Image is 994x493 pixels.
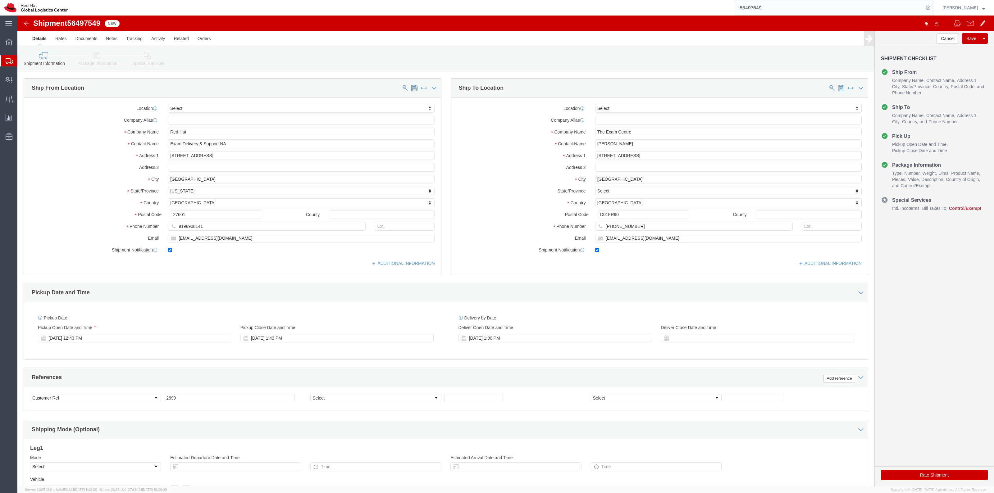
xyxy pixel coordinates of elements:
span: Copyright © [DATE]-[DATE] Agistix Inc., All Rights Reserved [891,487,987,492]
img: logo [4,3,68,12]
span: Robert Lomax [942,4,978,11]
span: Server: 2025.18.0-d1e9a510831 [25,488,97,491]
input: Search for shipment number, reference number [735,0,924,15]
span: Client: 2025.18.0-27d3021 [100,488,167,491]
button: [PERSON_NAME] [942,4,985,11]
iframe: FS Legacy Container [17,16,994,486]
span: [DATE] 10:20:09 [142,488,167,491]
span: [DATE] 11:12:30 [74,488,97,491]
